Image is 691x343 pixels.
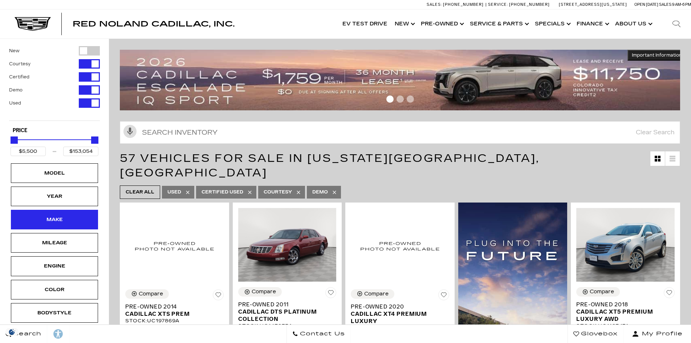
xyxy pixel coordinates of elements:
span: 57 Vehicles for Sale in [US_STATE][GEOGRAPHIC_DATA], [GEOGRAPHIC_DATA] [120,152,540,179]
span: Go to slide 2 [397,95,404,103]
label: New [9,47,20,54]
div: Engine [36,262,73,270]
img: 2011 Cadillac DTS Platinum Collection [238,208,337,282]
span: Pre-Owned 2018 [576,301,669,308]
span: Cadillac DTS Platinum Collection [238,308,331,323]
a: EV Test Drive [339,9,391,38]
button: Compare Vehicle [351,289,394,299]
section: Click to Open Cookie Consent Modal [4,328,20,336]
input: Minimum [11,147,46,156]
span: Certified Used [202,188,243,197]
span: Search [11,329,41,339]
button: Save Vehicle [325,287,336,301]
span: Sales: [427,2,442,7]
a: Pre-Owned [417,9,466,38]
a: Red Noland Cadillac, Inc. [73,20,235,28]
div: Model [36,169,73,177]
a: Service & Parts [466,9,531,38]
button: Save Vehicle [664,287,675,301]
a: Sales: [PHONE_NUMBER] [427,3,485,7]
div: Year [36,192,73,200]
div: Minimum Price [11,136,18,144]
img: 2014 Cadillac XTS PREM [125,208,224,284]
span: [PHONE_NUMBER] [443,2,484,7]
span: Sales: [659,2,672,7]
label: Used [9,99,21,107]
div: MakeMake [11,210,98,229]
div: ColorColor [11,280,98,299]
span: Courtesy [264,188,292,197]
a: Pre-Owned 2011Cadillac DTS Platinum Collection [238,301,337,323]
span: Go to slide 3 [407,95,414,103]
a: About Us [611,9,655,38]
a: Service: [PHONE_NUMBER] [485,3,552,7]
img: 2509-September-FOM-Escalade-IQ-Lease9 [120,50,686,110]
svg: Click to toggle on voice search [123,125,137,138]
span: Cadillac XT5 Premium Luxury AWD [576,308,669,323]
div: Filter by Vehicle Type [9,46,100,121]
button: Open user profile menu [623,325,691,343]
button: Compare Vehicle [576,287,620,297]
span: My Profile [639,329,683,339]
a: Contact Us [286,325,351,343]
span: Service: [488,2,508,7]
input: Maximum [63,147,98,156]
span: Used [167,188,181,197]
div: Compare [252,289,276,295]
h5: Price [13,127,96,134]
span: Important Information [632,52,682,58]
span: Cadillac XT4 Premium Luxury [351,310,444,325]
div: Stock : UC143275A [238,323,337,329]
div: Make [36,216,73,224]
button: Save Vehicle [213,289,224,303]
label: Certified [9,73,29,81]
span: Demo [312,188,328,197]
a: Pre-Owned 2014Cadillac XTS PREM [125,303,224,318]
div: EngineEngine [11,256,98,276]
span: Go to slide 1 [386,95,394,103]
span: Open [DATE] [634,2,658,7]
div: YearYear [11,187,98,206]
label: Courtesy [9,60,31,68]
img: 2018 Cadillac XT5 Premium Luxury AWD [576,208,675,282]
div: BodystyleBodystyle [11,303,98,323]
div: Stock : UC197869A [125,318,224,324]
span: [PHONE_NUMBER] [509,2,550,7]
div: Compare [590,289,614,295]
div: Compare [139,291,163,297]
a: New [391,9,417,38]
span: 9 AM-6 PM [672,2,691,7]
div: VIN: [US_VEHICLE_IDENTIFICATION_NUMBER] [125,324,224,337]
span: Pre-Owned 2011 [238,301,331,308]
div: Maximum Price [91,136,98,144]
button: Compare Vehicle [238,287,282,297]
img: Cadillac Dark Logo with Cadillac White Text [15,17,51,31]
span: Clear All [126,188,154,197]
button: Save Vehicle [438,289,449,303]
a: [STREET_ADDRESS][US_STATE] [559,2,627,7]
img: 2020 Cadillac XT4 Premium Luxury [351,208,449,284]
a: Pre-Owned 2018Cadillac XT5 Premium Luxury AWD [576,301,675,323]
span: Glovebox [579,329,618,339]
div: Mileage [36,239,73,247]
a: Pre-Owned 2020Cadillac XT4 Premium Luxury [351,303,449,325]
div: Compare [364,291,389,297]
button: Compare Vehicle [125,289,169,299]
span: Contact Us [298,329,345,339]
a: Glovebox [568,325,623,343]
img: Opt-Out Icon [4,328,20,336]
a: Finance [573,9,611,38]
input: Search Inventory [120,121,680,144]
div: Price [11,134,98,156]
label: Demo [9,86,23,94]
button: Important Information [627,50,686,61]
div: Stock : UC116347A [576,323,675,329]
span: Pre-Owned 2014 [125,303,218,310]
div: ModelModel [11,163,98,183]
span: Pre-Owned 2020 [351,303,444,310]
div: Color [36,286,73,294]
a: Specials [531,9,573,38]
